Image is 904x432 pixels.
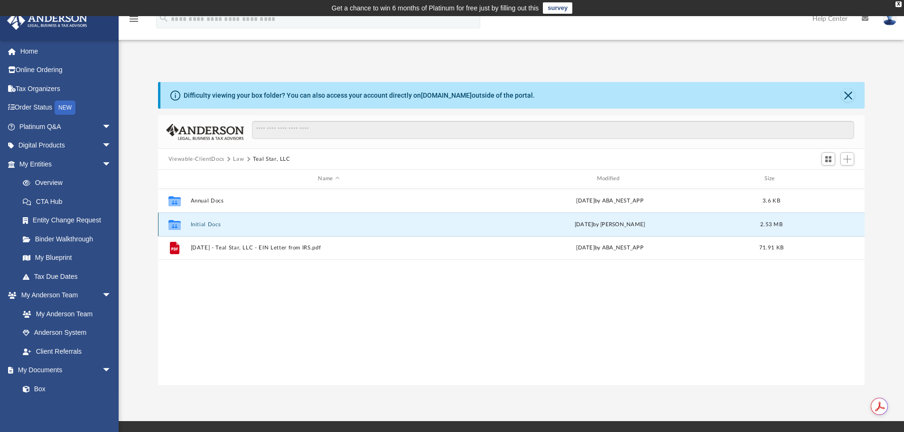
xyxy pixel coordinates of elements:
span: 3.6 KB [763,198,780,203]
span: arrow_drop_down [102,136,121,156]
button: Teal Star, LLC [253,155,290,164]
i: menu [128,13,140,25]
a: My Anderson Team [13,304,116,323]
div: Modified [471,175,748,183]
button: Annual Docs [190,198,467,204]
div: [DATE] by ABA_NEST_APP [471,244,748,252]
img: Anderson Advisors Platinum Portal [4,11,90,30]
a: Platinum Q&Aarrow_drop_down [7,117,126,136]
img: User Pic [883,12,897,26]
a: Client Referrals [13,342,121,361]
a: Meeting Minutes [13,398,121,417]
span: arrow_drop_down [102,155,121,174]
a: My Blueprint [13,248,121,267]
button: Initial Docs [190,221,467,228]
a: Binder Walkthrough [13,230,126,248]
a: Anderson System [13,323,121,342]
span: arrow_drop_down [102,361,121,380]
div: id [794,175,861,183]
button: Close [841,89,855,102]
button: [DATE] - Teal Star, LLC - EIN Letter from IRS.pdf [190,245,467,251]
div: Name [190,175,467,183]
a: Digital Productsarrow_drop_down [7,136,126,155]
div: Get a chance to win 6 months of Platinum for free just by filling out this [332,2,539,14]
a: menu [128,18,140,25]
div: [DATE] by ABA_NEST_APP [471,196,748,205]
div: Difficulty viewing your box folder? You can also access your account directly on outside of the p... [184,91,535,101]
a: Entity Change Request [13,211,126,230]
a: My Anderson Teamarrow_drop_down [7,286,121,305]
a: [DOMAIN_NAME] [421,92,472,99]
button: Law [233,155,244,164]
div: grid [158,189,865,385]
a: Tax Due Dates [13,267,126,286]
a: Overview [13,174,126,193]
i: search [158,13,169,23]
span: arrow_drop_down [102,286,121,305]
span: 71.91 KB [759,245,783,250]
a: My Entitiesarrow_drop_down [7,155,126,174]
a: Tax Organizers [7,79,126,98]
input: Search files and folders [252,121,854,139]
div: close [895,1,902,7]
a: CTA Hub [13,192,126,211]
button: Switch to Grid View [821,152,836,165]
button: Add [840,152,855,165]
div: id [162,175,186,183]
a: Box [13,379,116,398]
div: NEW [55,101,75,115]
a: Order StatusNEW [7,98,126,118]
span: arrow_drop_down [102,117,121,137]
a: Home [7,42,126,61]
a: My Documentsarrow_drop_down [7,361,121,380]
a: Online Ordering [7,61,126,80]
a: survey [543,2,572,14]
div: [DATE] by [PERSON_NAME] [471,220,748,229]
span: 2.53 MB [760,221,783,227]
div: Size [752,175,790,183]
button: Viewable-ClientDocs [168,155,224,164]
